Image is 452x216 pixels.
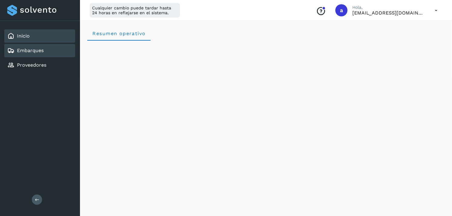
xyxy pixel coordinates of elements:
div: Proveedores [4,58,75,72]
p: Hola, [352,5,425,10]
div: Cualquier cambio puede tardar hasta 24 horas en reflejarse en el sistema. [90,3,180,18]
div: Inicio [4,29,75,43]
a: Inicio [17,33,30,39]
a: Embarques [17,48,44,53]
p: alejperez@niagarawater.com [352,10,425,16]
div: Embarques [4,44,75,57]
a: Proveedores [17,62,46,68]
span: Resumen operativo [92,31,146,36]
